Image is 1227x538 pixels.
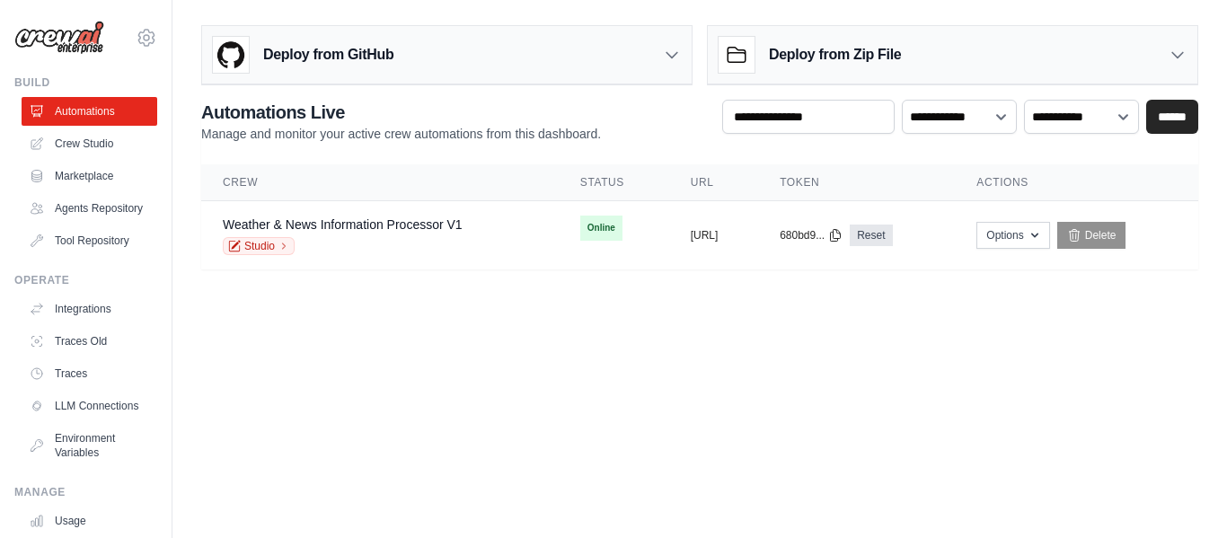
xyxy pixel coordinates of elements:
a: Reset [850,225,892,246]
a: Agents Repository [22,194,157,223]
img: GitHub Logo [213,37,249,73]
a: Traces [22,359,157,388]
a: Integrations [22,295,157,323]
th: Status [559,164,669,201]
a: Usage [22,507,157,535]
a: Weather & News Information Processor V1 [223,217,463,232]
a: Tool Repository [22,226,157,255]
div: Manage [14,485,157,499]
th: Actions [955,164,1198,201]
button: 680bd9... [780,228,843,243]
th: Crew [201,164,559,201]
a: LLM Connections [22,392,157,420]
a: Traces Old [22,327,157,356]
a: Automations [22,97,157,126]
a: Marketplace [22,162,157,190]
a: Delete [1057,222,1126,249]
th: Token [758,164,955,201]
h2: Automations Live [201,100,601,125]
a: Environment Variables [22,424,157,467]
img: Logo [14,21,104,55]
a: Crew Studio [22,129,157,158]
span: Online [580,216,622,241]
button: Options [976,222,1049,249]
h3: Deploy from GitHub [263,44,393,66]
div: Build [14,75,157,90]
div: Operate [14,273,157,287]
h3: Deploy from Zip File [769,44,901,66]
p: Manage and monitor your active crew automations from this dashboard. [201,125,601,143]
th: URL [669,164,758,201]
a: Studio [223,237,295,255]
